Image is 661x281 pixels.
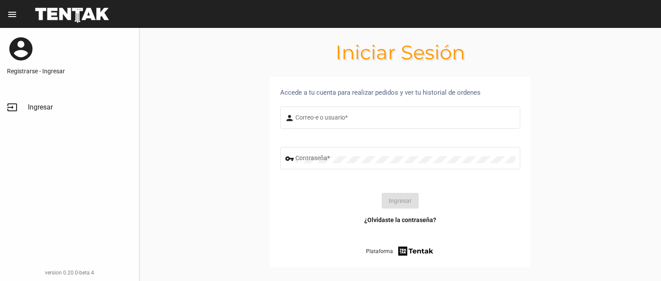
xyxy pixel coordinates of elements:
img: tentak-firm.png [397,245,434,257]
a: Registrarse - Ingresar [7,67,132,75]
div: version 0.20.0-beta.4 [7,268,132,277]
a: Plataforma [366,245,434,257]
mat-icon: account_circle [7,35,35,63]
h1: Iniciar Sesión [139,45,661,59]
mat-icon: person [285,113,295,123]
mat-icon: menu [7,9,17,20]
a: ¿Olvidaste la contraseña? [364,216,436,224]
mat-icon: vpn_key [285,154,295,164]
mat-icon: input [7,102,17,113]
span: Ingresar [28,103,53,112]
span: Plataforma [366,247,393,256]
div: Accede a tu cuenta para realizar pedidos y ver tu historial de ordenes [280,87,520,98]
button: Ingresar [382,193,419,209]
